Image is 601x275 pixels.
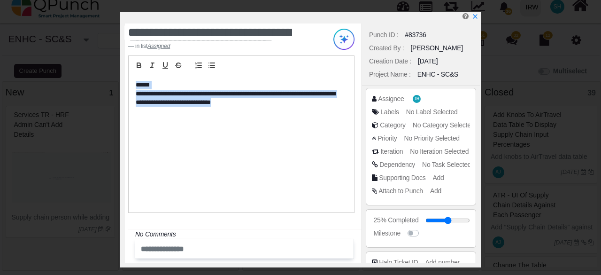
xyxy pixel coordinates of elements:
[413,121,474,129] span: No Category Selected
[369,70,411,79] div: Project Name :
[417,70,458,79] div: ENHC - SC&S
[147,43,170,49] u: Assigned
[433,174,444,181] span: Add
[415,97,419,101] span: SH
[462,13,469,20] i: Edit Punch
[378,186,423,196] div: Attach to Punch
[405,30,426,40] div: #83736
[380,120,406,130] div: Category
[135,230,176,238] i: No Comments
[413,95,421,103] span: Syed Huzaifa Bukhari
[404,134,460,142] span: No Priority Selected
[333,29,354,50] img: Try writing with AI
[378,134,397,143] div: Priority
[379,160,415,170] div: Dependency
[374,215,419,225] div: 25% Completed
[422,161,471,168] span: No Task Selected
[380,107,399,117] div: Labels
[418,56,438,66] div: [DATE]
[430,187,441,195] span: Add
[369,43,404,53] div: Created By :
[369,30,399,40] div: Punch ID :
[379,173,425,183] div: Supporting Docs
[410,148,469,155] span: No Iteration Selected
[369,56,411,66] div: Creation Date :
[378,94,404,104] div: Assignee
[410,43,463,53] div: [PERSON_NAME]
[379,258,418,267] div: Halo Ticket ID
[425,259,459,266] span: Add number
[472,13,478,20] svg: x
[374,228,401,238] div: Milestone
[380,147,403,157] div: Iteration
[406,108,458,116] span: No Label Selected
[128,42,315,50] footer: in list
[147,43,170,49] cite: Source Title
